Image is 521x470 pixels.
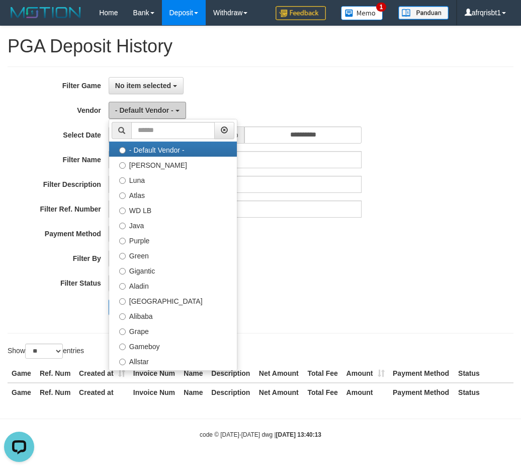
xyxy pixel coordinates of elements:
[376,3,387,12] span: 1
[119,192,126,199] input: Atlas
[75,383,129,401] th: Created at
[119,177,126,184] input: Luna
[25,344,63,359] select: Showentries
[8,383,36,401] th: Game
[109,102,186,119] button: - Default Vendor -
[109,338,237,353] label: Gameboy
[119,359,126,365] input: Allstar
[109,77,184,94] button: No item selected
[119,313,126,320] input: Alibaba
[8,36,513,56] h1: PGA Deposit History
[36,383,75,401] th: Ref. Num
[119,208,126,214] input: WD LB
[454,364,513,383] th: Status
[454,383,513,401] th: Status
[200,431,321,438] small: code © [DATE]-[DATE] dwg |
[303,364,342,383] th: Total Fee
[255,364,304,383] th: Net Amount
[8,364,36,383] th: Game
[276,431,321,438] strong: [DATE] 13:40:13
[119,268,126,275] input: Gigantic
[119,283,126,290] input: Aladin
[207,383,255,401] th: Description
[75,364,129,383] th: Created at
[109,202,237,217] label: WD LB
[180,364,207,383] th: Name
[389,383,454,401] th: Payment Method
[4,4,34,34] button: Open LiveChat chat widget
[36,364,75,383] th: Ref. Num
[119,162,126,169] input: [PERSON_NAME]
[255,383,304,401] th: Net Amount
[207,364,255,383] th: Description
[109,157,237,172] label: [PERSON_NAME]
[180,383,207,401] th: Name
[119,253,126,259] input: Green
[342,364,389,383] th: Amount
[119,328,126,335] input: Grape
[389,364,454,383] th: Payment Method
[115,106,173,114] span: - Default Vendor -
[115,82,171,90] span: No item selected
[119,223,126,229] input: Java
[109,187,237,202] label: Atlas
[119,344,126,350] input: Gameboy
[119,298,126,305] input: [GEOGRAPHIC_DATA]
[342,383,389,401] th: Amount
[8,344,84,359] label: Show entries
[341,6,383,20] img: Button%20Memo.svg
[109,142,237,157] label: - Default Vendor -
[109,217,237,232] label: Java
[109,172,237,187] label: Luna
[109,293,237,308] label: [GEOGRAPHIC_DATA]
[129,364,180,383] th: Invoice Num
[398,6,449,20] img: panduan.png
[8,5,84,20] img: MOTION_logo.png
[109,308,237,323] label: Alibaba
[109,278,237,293] label: Aladin
[276,6,326,20] img: Feedback.jpg
[119,238,126,244] input: Purple
[109,353,237,368] label: Allstar
[109,247,237,262] label: Green
[109,262,237,278] label: Gigantic
[109,323,237,338] label: Grape
[129,383,180,401] th: Invoice Num
[119,147,126,154] input: - Default Vendor -
[109,232,237,247] label: Purple
[109,368,237,383] label: Xtr
[303,383,342,401] th: Total Fee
